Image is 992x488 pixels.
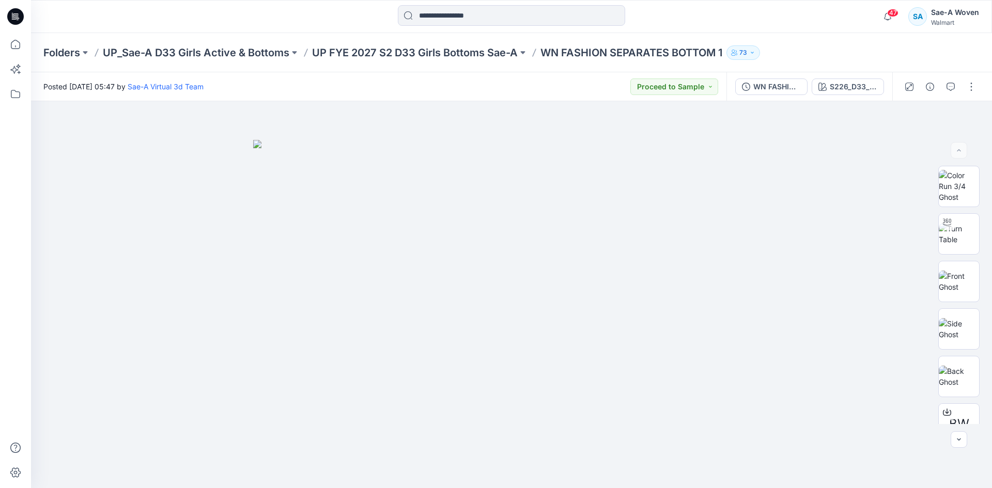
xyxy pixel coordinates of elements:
a: Sae-A Virtual 3d Team [128,82,204,91]
span: Posted [DATE] 05:47 by [43,81,204,92]
img: Side Ghost [939,318,979,340]
p: WN FASHION SEPARATES BOTTOM 1 [540,45,722,60]
img: Front Ghost [939,271,979,292]
div: Sae-A Woven [931,6,979,19]
button: WN FASHION SEPARATES BOTTOM 1_REMOVED BOW AT WB_FULL COLORWAYS [735,78,808,95]
div: WN FASHION SEPARATES BOTTOM 1_REMOVED BOW AT WB_FULL COLORWAYS [753,81,801,92]
img: Color Run 3/4 Ghost [939,170,979,202]
span: BW [949,415,969,433]
img: Turn Table [939,223,979,245]
a: Folders [43,45,80,60]
button: S226_D33_WN_AOP_30_2 [812,78,884,95]
a: UP FYE 2027 S2 D33 Girls Bottoms Sae-A [312,45,518,60]
button: Details [922,78,938,95]
img: Back Ghost [939,366,979,387]
p: 73 [739,47,747,58]
a: UP_Sae-A D33 Girls Active & Bottoms [103,45,289,60]
span: 47 [887,9,898,17]
div: S226_D33_WN_AOP_30_2 [830,81,877,92]
button: 73 [726,45,760,60]
div: Walmart [931,19,979,26]
div: SA [908,7,927,26]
